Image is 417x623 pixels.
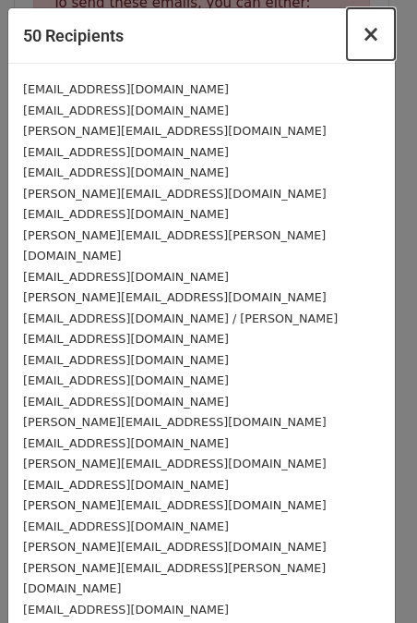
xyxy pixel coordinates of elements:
[23,457,327,470] small: [PERSON_NAME][EMAIL_ADDRESS][DOMAIN_NAME]
[23,603,229,617] small: [EMAIL_ADDRESS][DOMAIN_NAME]
[23,207,229,221] small: [EMAIL_ADDRESS][DOMAIN_NAME]
[23,270,229,284] small: [EMAIL_ADDRESS][DOMAIN_NAME]
[325,534,417,623] iframe: Chat Widget
[23,436,229,450] small: [EMAIL_ADDRESS][DOMAIN_NAME]
[23,498,327,512] small: [PERSON_NAME][EMAIL_ADDRESS][DOMAIN_NAME]
[23,353,229,367] small: [EMAIL_ADDRESS][DOMAIN_NAME]
[23,187,327,201] small: [PERSON_NAME][EMAIL_ADDRESS][DOMAIN_NAME]
[362,21,380,47] span: ×
[23,124,327,138] small: [PERSON_NAME][EMAIL_ADDRESS][DOMAIN_NAME]
[23,415,327,429] small: [PERSON_NAME][EMAIL_ADDRESS][DOMAIN_NAME]
[23,165,229,179] small: [EMAIL_ADDRESS][DOMAIN_NAME]
[23,228,326,263] small: [PERSON_NAME][EMAIL_ADDRESS][PERSON_NAME][DOMAIN_NAME]
[23,373,229,387] small: [EMAIL_ADDRESS][DOMAIN_NAME]
[23,104,229,117] small: [EMAIL_ADDRESS][DOMAIN_NAME]
[23,540,327,554] small: [PERSON_NAME][EMAIL_ADDRESS][DOMAIN_NAME]
[23,82,229,96] small: [EMAIL_ADDRESS][DOMAIN_NAME]
[23,311,338,347] small: [EMAIL_ADDRESS][DOMAIN_NAME] / [PERSON_NAME][EMAIL_ADDRESS][DOMAIN_NAME]
[23,395,229,409] small: [EMAIL_ADDRESS][DOMAIN_NAME]
[347,8,395,60] button: Close
[23,290,327,304] small: [PERSON_NAME][EMAIL_ADDRESS][DOMAIN_NAME]
[23,561,326,596] small: [PERSON_NAME][EMAIL_ADDRESS][PERSON_NAME][DOMAIN_NAME]
[23,145,229,159] small: [EMAIL_ADDRESS][DOMAIN_NAME]
[23,478,229,492] small: [EMAIL_ADDRESS][DOMAIN_NAME]
[23,519,229,533] small: [EMAIL_ADDRESS][DOMAIN_NAME]
[23,23,124,48] h5: 50 Recipients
